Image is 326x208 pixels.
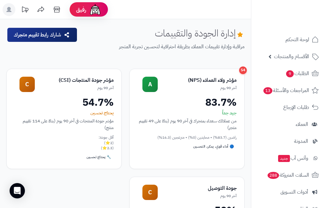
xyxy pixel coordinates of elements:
span: 288 [268,172,279,179]
img: logo-2.png [283,5,320,18]
span: 13 [263,87,272,94]
span: وآتس آب [277,154,308,163]
p: مراقبة وإدارة تقييمات العملاء بطريقة احترافية لتحسين تجربة المتجر [83,43,245,50]
span: 9 [286,70,294,77]
button: شارك رابط تقييم متجرك [7,28,77,42]
div: مؤشر جودة المنتجات (CSI) [35,77,114,84]
div: جودة التوصيل [158,185,237,192]
div: 54 [239,66,247,74]
span: السلات المتروكة [267,171,309,180]
a: أدوات التسويق [255,184,322,200]
span: لوحة التحكم [285,35,309,44]
span: المدونة [294,137,308,146]
a: السلات المتروكة288 [255,167,322,183]
div: 83.7% [137,97,237,107]
div: 54.7% [14,97,114,107]
a: الطلبات9 [255,66,322,81]
div: 🔵 أداء قوي، يمكن التحسين [191,143,237,150]
div: يحتاج تحسين [14,110,114,116]
div: آخر 90 يوم [35,85,114,91]
div: مؤشر ولاء العملاء (NPS) [158,77,237,84]
a: العملاء [255,117,322,132]
span: المراجعات والأسئلة [263,86,309,95]
span: طلبات الإرجاع [283,103,309,112]
div: Open Intercom Messenger [10,183,25,198]
div: C [142,185,158,200]
a: المراجعات والأسئلة13 [255,83,322,98]
div: من عملائك سعداء بمتجرك في آخر 90 يوم (بناءً على 49 تقييم متجر) [137,118,237,131]
div: مؤشر جودة المنتجات في آخر 90 يوم (بناءً على 114 تقييم منتج) [14,118,114,131]
div: آخر 90 يوم [158,193,237,199]
a: وآتس آبجديد [255,150,322,166]
span: جديد [278,155,290,162]
span: أدوات التسويق [280,188,308,196]
div: C [19,77,35,92]
span: العملاء [296,120,308,129]
a: لوحة التحكم [255,32,322,47]
div: راضين (83.7%) • محايدين (0%) • منزعجين (16.3%) [137,135,237,140]
span: الطلبات [285,69,309,78]
div: A [142,77,158,92]
div: 🔧 يحتاج تحسين [84,153,114,161]
span: الأقسام والمنتجات [274,52,309,61]
span: رفيق [76,6,86,13]
img: ai-face.png [89,3,102,16]
a: تحديثات المنصة [17,3,33,18]
div: آخر 90 يوم [158,85,237,91]
h1: إدارة الجودة والتقييمات [155,28,245,38]
a: المدونة [255,134,322,149]
a: طلبات الإرجاع [255,100,322,115]
div: أقل جودة: (2⭐) (2.3⭐) [14,135,114,151]
div: جيد جداً [137,110,237,116]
